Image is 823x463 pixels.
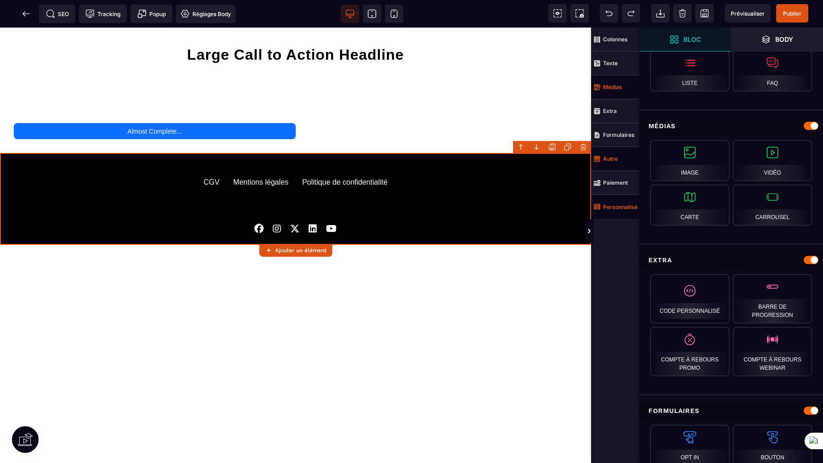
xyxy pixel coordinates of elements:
span: Enregistrer le contenu [776,4,808,23]
strong: Colonnes [603,36,628,43]
span: Ouvrir les blocs [639,28,731,51]
strong: Formulaires [603,131,635,138]
span: Voir les composants [548,4,567,23]
span: Ouvrir les calques [731,28,823,51]
div: Vidéo [733,140,812,181]
span: Médias [591,75,639,99]
strong: Extra [603,107,617,114]
div: Barre de progression [733,274,812,323]
span: Réglages Body [180,9,231,18]
div: Médias [639,118,823,135]
span: Code de suivi [79,5,127,23]
strong: Autre [603,155,618,162]
span: Défaire [600,4,618,23]
div: Carrousel [733,185,812,226]
div: Compte à rebours promo [650,327,729,376]
span: Nettoyage [673,4,692,23]
div: Image [650,140,729,181]
span: Aperçu [725,4,771,23]
span: Texte [591,51,639,75]
button: Ajouter un élément [259,244,332,257]
span: Afficher les vues [639,218,648,245]
div: Formulaires [639,402,823,419]
div: FAQ [733,51,812,91]
span: SEO [46,9,69,18]
text: Almost Complete... [128,100,182,107]
div: Liste [650,51,729,91]
span: Métadata SEO [39,5,75,23]
span: Créer une alerte modale [130,5,172,23]
span: Rétablir [622,4,640,23]
h1: Large Call to Action Headline [14,14,577,40]
span: Personnalisé [591,195,639,219]
span: Favicon [176,5,236,23]
div: Extra [639,252,823,269]
span: Tracking [85,9,120,18]
span: Autre [591,147,639,171]
default: Mentions légales [233,151,288,178]
default: Politique de confidentialité [302,151,388,178]
span: Prévisualiser [731,10,765,17]
strong: Ajouter un élément [275,247,327,254]
div: Compte à rebours webinar [733,327,812,376]
span: Publier [783,10,801,17]
div: Carte [650,185,729,226]
default: CGV [203,151,220,178]
span: Voir bureau [341,5,359,23]
span: Formulaires [591,123,639,147]
strong: Bloc [683,36,701,43]
strong: Médias [603,84,622,90]
span: Retour [17,5,35,23]
div: Code personnalisé [650,274,729,323]
strong: Personnalisé [603,203,637,210]
span: Popup [137,9,166,18]
span: Enregistrer [695,4,714,23]
strong: Texte [603,60,618,67]
span: Extra [591,99,639,123]
span: Colonnes [591,28,639,51]
strong: Body [775,36,793,43]
span: Capture d'écran [570,4,589,23]
span: Importer [651,4,670,23]
strong: Paiement [603,179,628,186]
span: Paiement [591,171,639,195]
span: Voir tablette [363,5,381,23]
span: Voir mobile [385,5,403,23]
